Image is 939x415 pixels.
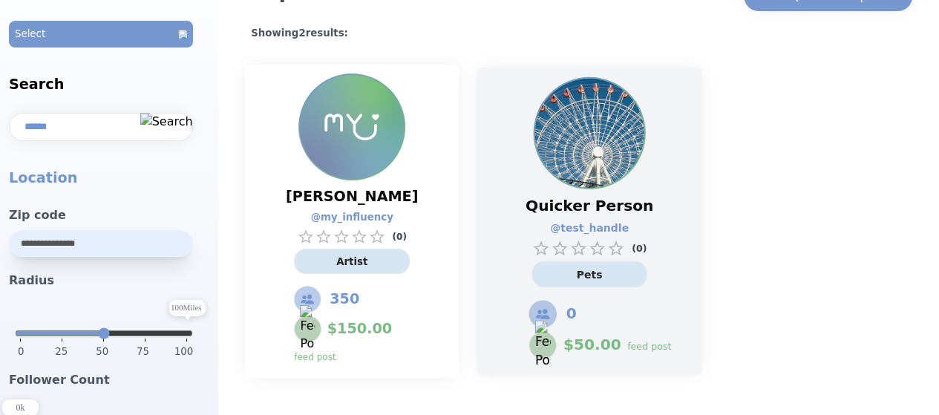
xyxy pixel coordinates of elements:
img: Feed Post [535,321,551,370]
img: Followers [294,286,321,313]
img: Feed Post [300,305,315,353]
text: 0 k [16,402,25,413]
span: 100 [174,344,193,365]
p: ( 0 ) [392,231,406,243]
span: Artist [336,256,367,267]
span: 0 [18,344,24,359]
p: Location [9,168,209,189]
span: $ 50.00 [563,334,621,356]
img: Followers [529,300,557,328]
p: feed post [627,341,671,353]
p: Select [15,27,45,42]
img: Profile [535,79,644,188]
p: ( 0 ) [632,242,647,255]
h3: Radius [9,272,209,290]
span: $ 150.00 [327,318,392,339]
a: @ my_influency [311,210,379,225]
img: Profile [300,75,404,179]
h3: Zip code [9,206,209,224]
a: @ test_handle [550,220,613,236]
h3: Follower Count [9,371,209,389]
span: 0 [566,303,577,324]
span: Quicker Person [526,195,653,217]
span: Pets [577,269,603,281]
h1: Showing 2 results: [251,26,918,41]
text: 100 Miles [171,303,202,312]
span: [PERSON_NAME] [286,186,418,207]
span: 350 [330,289,359,310]
h2: Search [9,74,209,95]
p: feed post [294,351,336,363]
img: Open [178,30,187,39]
span: 50 [96,344,108,365]
button: SelectOpen [9,21,209,48]
span: 25 [55,344,68,365]
span: 75 [137,344,149,365]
